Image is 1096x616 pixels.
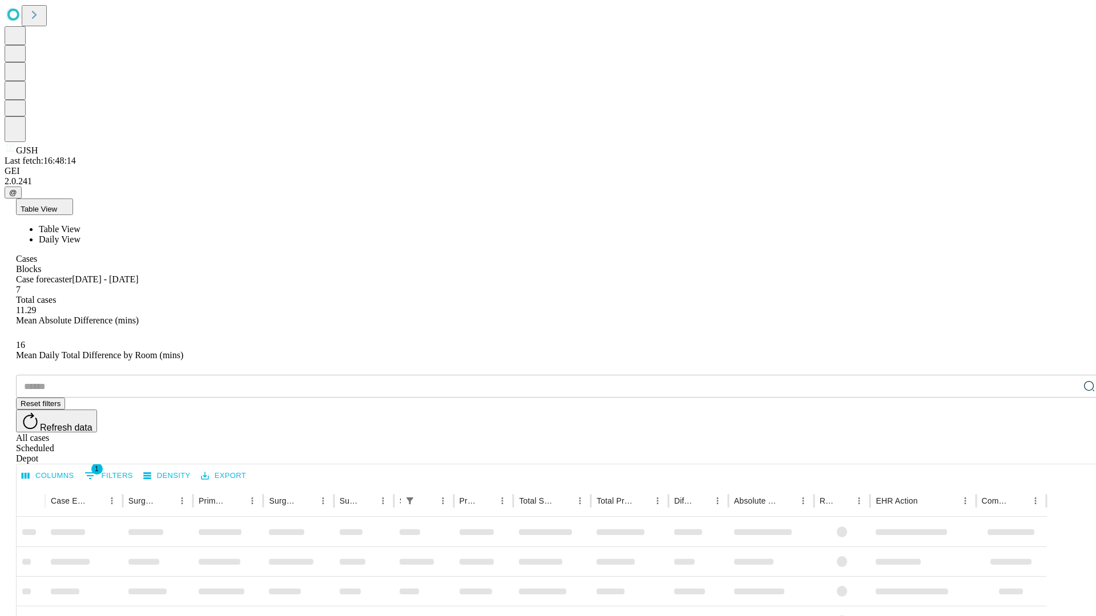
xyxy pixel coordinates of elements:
button: Sort [634,493,650,509]
button: Sort [299,493,315,509]
span: Refresh data [40,423,92,432]
span: Table View [21,205,57,213]
button: Sort [556,493,572,509]
button: Menu [572,493,588,509]
span: Case forecaster [16,274,72,284]
button: Menu [494,493,510,509]
button: Menu [795,493,811,509]
button: Menu [104,493,120,509]
div: Primary Service [199,496,227,505]
div: Comments [982,496,1010,505]
div: Resolved in EHR [820,496,835,505]
button: Sort [694,493,710,509]
span: 1 [91,463,103,475]
button: Menu [375,493,391,509]
span: 16 [16,340,25,350]
button: Menu [650,493,666,509]
button: Menu [174,493,190,509]
button: Sort [359,493,375,509]
div: Surgery Date [340,496,358,505]
button: Show filters [402,493,418,509]
button: Export [198,467,249,485]
span: @ [9,188,17,197]
button: Select columns [19,467,77,485]
button: Menu [710,493,726,509]
span: 7 [16,285,21,294]
span: GJSH [16,145,38,155]
div: GEI [5,166,1091,176]
div: Difference [674,496,692,505]
span: Mean Absolute Difference (mins) [16,315,139,325]
span: Table View [39,224,80,234]
button: Sort [419,493,435,509]
button: Menu [435,493,451,509]
button: Sort [158,493,174,509]
div: Predicted In Room Duration [460,496,478,505]
button: Sort [835,493,851,509]
button: Density [140,467,194,485]
span: [DATE] - [DATE] [72,274,138,284]
button: @ [5,187,22,198]
div: 2.0.241 [5,176,1091,187]
span: Reset filters [21,399,61,408]
button: Menu [1027,493,1043,509]
span: Total cases [16,295,56,305]
div: Total Predicted Duration [597,496,632,505]
button: Table View [16,198,73,215]
button: Sort [88,493,104,509]
div: Surgery Name [269,496,297,505]
button: Menu [957,493,973,509]
button: Menu [851,493,867,509]
div: EHR Action [876,496,917,505]
button: Sort [919,493,935,509]
button: Menu [244,493,260,509]
button: Sort [1012,493,1027,509]
div: Scheduled In Room Duration [400,496,401,505]
div: Case Epic Id [51,496,87,505]
div: Surgeon Name [128,496,157,505]
button: Menu [315,493,331,509]
button: Show filters [82,467,136,485]
button: Refresh data [16,410,97,432]
span: Mean Daily Total Difference by Room (mins) [16,350,183,360]
div: 1 active filter [402,493,418,509]
div: Absolute Difference [734,496,778,505]
button: Sort [478,493,494,509]
span: 11.29 [16,305,36,315]
button: Sort [228,493,244,509]
div: Total Scheduled Duration [519,496,555,505]
button: Reset filters [16,398,65,410]
span: Daily View [39,234,80,244]
button: Sort [779,493,795,509]
span: Last fetch: 16:48:14 [5,156,76,165]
